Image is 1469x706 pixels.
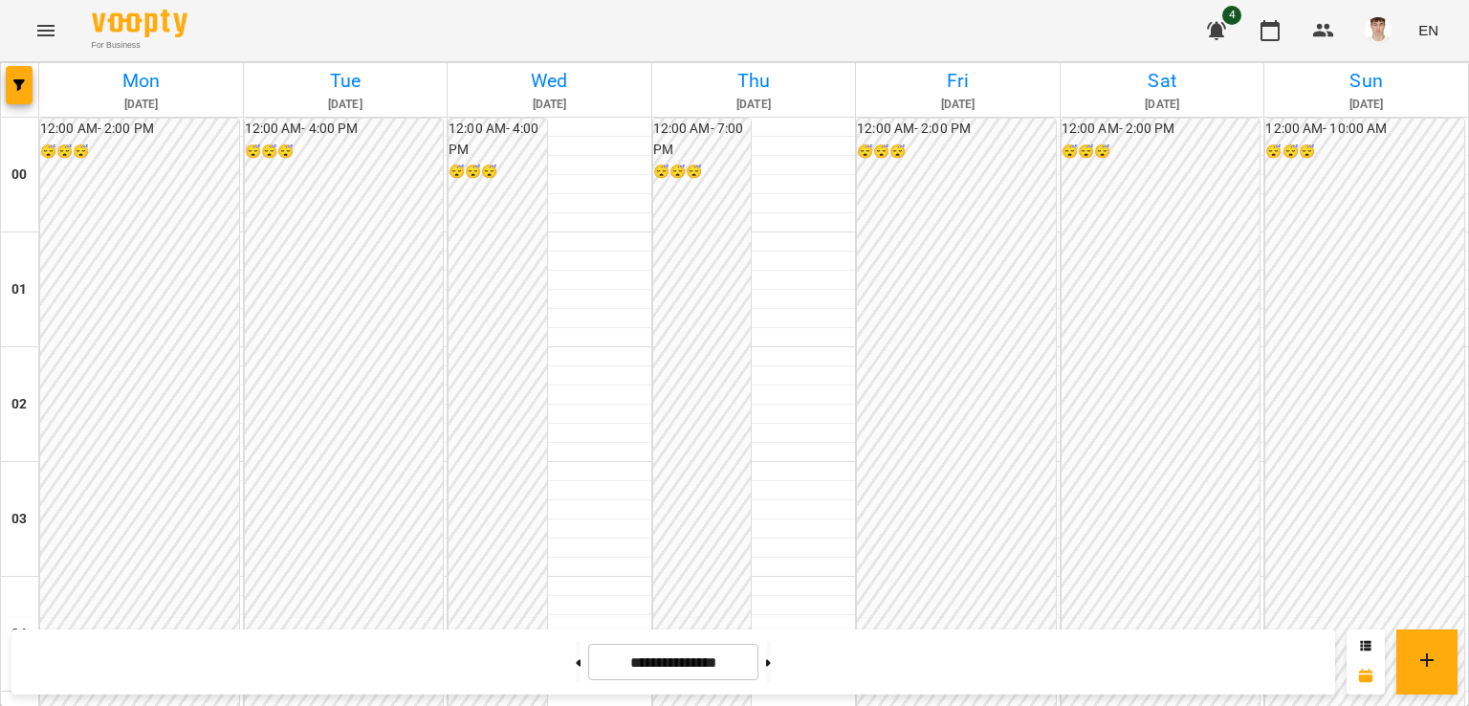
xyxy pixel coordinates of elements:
[859,96,1057,114] h6: [DATE]
[11,165,27,186] h6: 00
[859,66,1057,96] h6: Fri
[653,119,752,160] h6: 12:00 AM - 7:00 PM
[1365,17,1392,44] img: 8fe045a9c59afd95b04cf3756caf59e6.jpg
[42,96,240,114] h6: [DATE]
[23,8,69,54] button: Menu
[653,162,752,183] h6: 😴😴😴
[245,142,444,163] h6: 😴😴😴
[450,66,648,96] h6: Wed
[40,119,239,140] h6: 12:00 AM - 2:00 PM
[1265,142,1464,163] h6: 😴😴😴
[11,509,27,530] h6: 03
[450,96,648,114] h6: [DATE]
[857,142,1056,163] h6: 😴😴😴
[247,96,445,114] h6: [DATE]
[655,96,853,114] h6: [DATE]
[92,39,187,52] span: For Business
[247,66,445,96] h6: Tue
[245,119,444,140] h6: 12:00 AM - 4:00 PM
[1265,119,1464,140] h6: 12:00 AM - 10:00 AM
[1411,12,1446,48] button: EN
[449,162,547,183] h6: 😴😴😴
[1062,142,1261,163] h6: 😴😴😴
[857,119,1056,140] h6: 12:00 AM - 2:00 PM
[655,66,853,96] h6: Thu
[1267,66,1465,96] h6: Sun
[11,394,27,415] h6: 02
[1418,20,1438,40] span: EN
[1267,96,1465,114] h6: [DATE]
[449,119,547,160] h6: 12:00 AM - 4:00 PM
[1063,96,1261,114] h6: [DATE]
[40,142,239,163] h6: 😴😴😴
[1063,66,1261,96] h6: Sat
[1222,6,1241,25] span: 4
[1062,119,1261,140] h6: 12:00 AM - 2:00 PM
[42,66,240,96] h6: Mon
[11,279,27,300] h6: 01
[92,10,187,37] img: Voopty Logo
